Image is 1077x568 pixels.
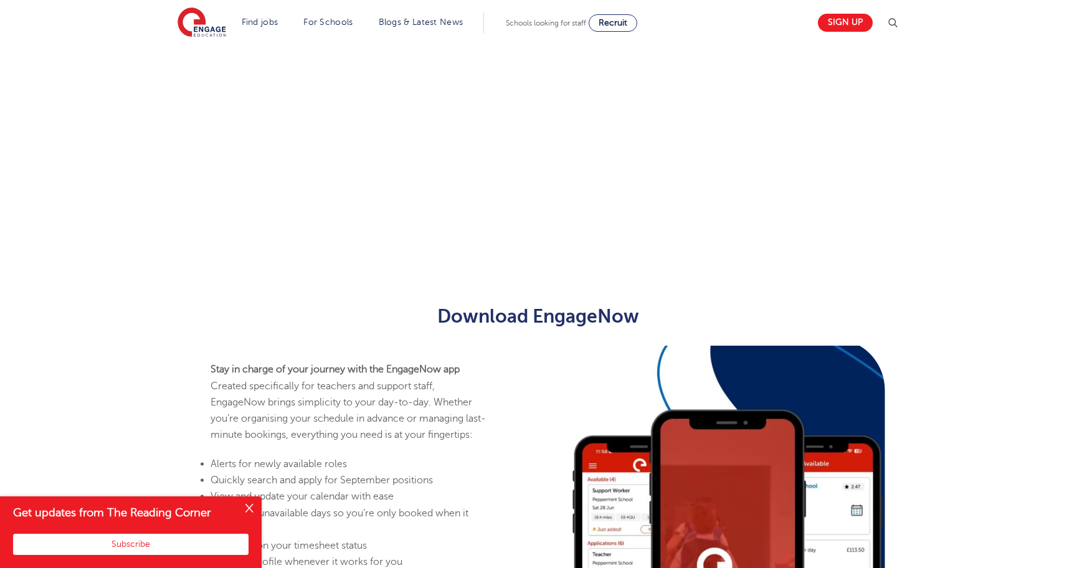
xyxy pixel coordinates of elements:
a: Sign up [818,14,873,32]
li: Mark your unavailable days so you’re only booked when it suits you [211,504,488,537]
button: Close [237,496,262,521]
li: Keep tabs on your timesheet status [211,537,488,554]
li: View and update your calendar with ease [211,488,488,504]
img: Engage Education [178,7,226,39]
button: Subscribe [13,534,249,555]
span: Recruit [599,18,627,27]
a: Find jobs [242,17,278,27]
li: Alerts for newly available roles [211,455,488,471]
strong: Stay in charge of your journey with the EngageNow app [211,364,460,375]
h4: Get updates from The Reading Corner [13,505,235,521]
h2: Download EngageNow [233,306,844,327]
a: Blogs & Latest News [379,17,463,27]
span: Schools looking for staff [506,19,586,27]
p: Created specifically for teachers and support staff, EngageNow brings simplicity to your day-to-d... [211,361,488,443]
a: For Schools [303,17,353,27]
li: Quickly search and apply for September positions [211,472,488,488]
a: Recruit [589,14,637,32]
